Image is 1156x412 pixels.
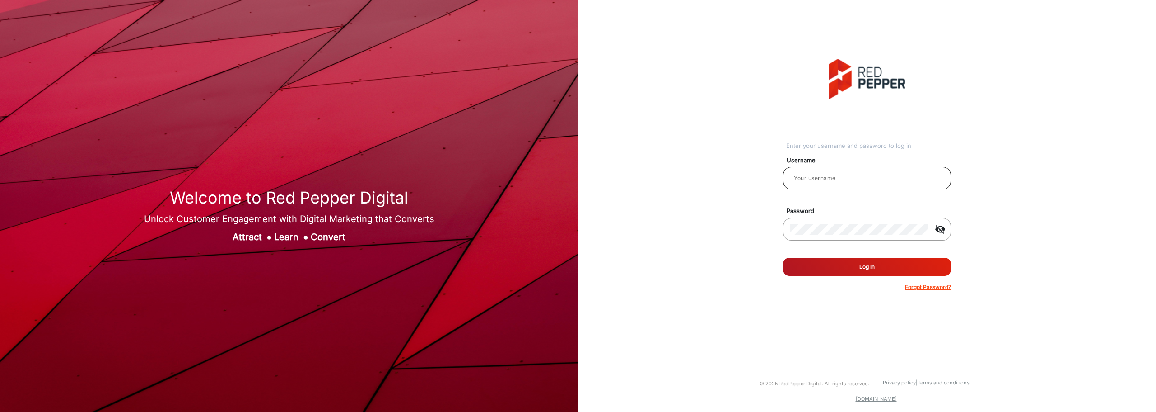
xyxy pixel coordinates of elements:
[905,283,951,291] p: Forgot Password?
[856,396,897,402] a: [DOMAIN_NAME]
[780,156,961,165] mat-label: Username
[790,173,944,184] input: Your username
[918,379,970,386] a: Terms and conditions
[883,379,916,386] a: Privacy policy
[786,142,951,151] div: Enter your username and password to log in
[916,379,918,386] a: |
[780,207,961,216] mat-label: Password
[144,212,434,226] div: Unlock Customer Engagement with Digital Marketing that Converts
[303,232,308,242] span: ●
[929,224,951,235] mat-icon: visibility_off
[144,230,434,244] div: Attract Learn Convert
[266,232,272,242] span: ●
[783,258,951,276] button: Log In
[829,59,905,99] img: vmg-logo
[760,380,869,387] small: © 2025 RedPepper Digital. All rights reserved.
[144,188,434,208] h1: Welcome to Red Pepper Digital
